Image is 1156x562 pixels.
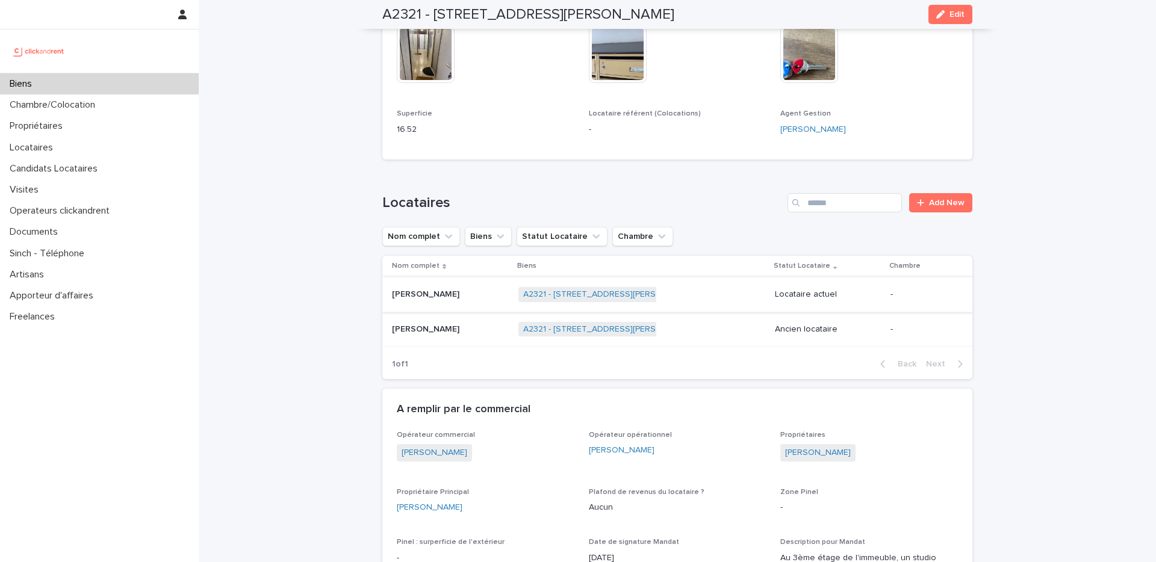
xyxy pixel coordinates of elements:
h2: A remplir par le commercial [397,403,530,416]
button: Back [871,359,921,369]
button: Nom complet [382,227,460,246]
button: Chambre [612,227,673,246]
p: Nom complet [392,259,440,273]
p: Propriétaires [5,120,72,132]
span: Locataire référent (Colocations) [589,110,701,117]
tr: [PERSON_NAME][PERSON_NAME] A2321 - [STREET_ADDRESS][PERSON_NAME] Locataire actuel- [382,277,972,312]
span: Add New [929,199,965,207]
a: [PERSON_NAME] [780,123,846,136]
p: Chambre/Colocation [5,99,105,111]
img: UCB0brd3T0yccxBKYDjQ [10,39,68,63]
p: Locataires [5,142,63,153]
p: Statut Locataire [774,259,830,273]
p: Freelances [5,311,64,323]
p: Ancien locataire [775,324,881,335]
a: A2321 - [STREET_ADDRESS][PERSON_NAME] [523,289,698,300]
p: 16.52 [397,123,574,136]
p: - [589,123,766,136]
a: Add New [909,193,972,212]
p: Biens [5,78,42,90]
p: Documents [5,226,67,238]
p: Apporteur d'affaires [5,290,103,301]
span: Back [890,360,916,368]
button: Biens [465,227,512,246]
a: A2321 - [STREET_ADDRESS][PERSON_NAME] [523,324,698,335]
span: Edit [949,10,965,19]
button: Next [921,359,972,369]
p: Locataire actuel [775,289,881,300]
h1: Locataires [382,194,783,212]
p: Operateurs clickandrent [5,205,119,217]
p: [PERSON_NAME] [392,322,462,335]
span: Plafond de revenus du locataire ? [589,489,704,496]
p: 1 of 1 [382,350,418,379]
button: Edit [928,5,972,24]
p: Aucun [589,501,766,514]
input: Search [788,193,902,212]
span: Description pour Mandat [780,539,865,546]
span: Propriétaire Principal [397,489,469,496]
p: Sinch - Téléphone [5,248,94,259]
span: Opérateur commercial [397,431,475,439]
p: Candidats Locataires [5,163,107,174]
p: - [780,501,958,514]
span: Date de signature Mandat [589,539,679,546]
a: [PERSON_NAME] [402,446,467,459]
p: Visites [5,184,48,196]
h2: A2321 - [STREET_ADDRESS][PERSON_NAME] [382,6,674,23]
span: Superficie [397,110,432,117]
a: [PERSON_NAME] [589,444,654,457]
span: Next [926,360,952,368]
p: Artisans [5,269,54,280]
span: Agent Gestion [780,110,831,117]
a: [PERSON_NAME] [785,446,851,459]
p: [PERSON_NAME] [392,287,462,300]
span: Pinel : surperficie de l'extérieur [397,539,505,546]
p: - [890,324,953,335]
p: - [890,289,953,300]
button: Statut Locataire [517,227,608,246]
span: Opérateur opérationnel [589,431,672,439]
p: Chambre [889,259,921,273]
a: [PERSON_NAME] [397,501,462,514]
span: Propriétaires [780,431,825,439]
tr: [PERSON_NAME][PERSON_NAME] A2321 - [STREET_ADDRESS][PERSON_NAME] Ancien locataire- [382,312,972,347]
span: Zone Pinel [780,489,818,496]
p: Biens [517,259,536,273]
